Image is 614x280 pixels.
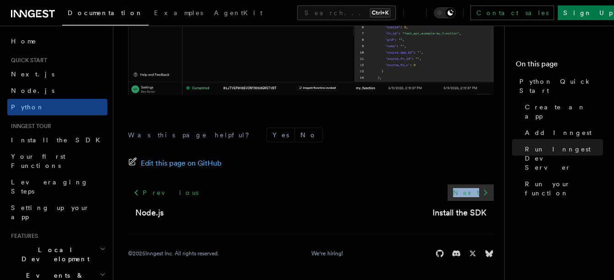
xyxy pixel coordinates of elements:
[11,178,88,195] span: Leveraging Steps
[311,250,343,257] a: We're hiring!
[521,124,603,141] a: Add Inngest
[525,145,603,172] span: Run Inngest Dev Server
[434,7,456,18] button: Toggle dark mode
[135,206,164,219] a: Node.js
[7,232,38,240] span: Features
[7,148,107,174] a: Your first Functions
[267,128,294,142] button: Yes
[11,87,54,94] span: Node.js
[521,99,603,124] a: Create an app
[7,66,107,82] a: Next.js
[128,157,222,170] a: Edit this page on GitHub
[7,99,107,115] a: Python
[297,5,396,20] button: Search...Ctrl+K
[7,123,51,130] span: Inngest tour
[295,128,322,142] button: No
[525,179,603,198] span: Run your function
[521,176,603,201] a: Run your function
[516,59,603,73] h4: On this page
[7,242,107,267] button: Local Development
[149,3,208,25] a: Examples
[519,77,603,95] span: Python Quick Start
[432,206,486,219] a: Install the SDK
[141,157,222,170] span: Edit this page on GitHub
[516,73,603,99] a: Python Quick Start
[11,103,44,111] span: Python
[11,153,65,169] span: Your first Functions
[62,3,149,26] a: Documentation
[68,9,143,16] span: Documentation
[7,174,107,199] a: Leveraging Steps
[11,70,54,78] span: Next.js
[448,184,494,201] a: Next
[11,37,37,46] span: Home
[7,245,100,264] span: Local Development
[7,57,47,64] span: Quick start
[208,3,268,25] a: AgentKit
[370,8,390,17] kbd: Ctrl+K
[7,199,107,225] a: Setting up your app
[7,132,107,148] a: Install the SDK
[525,102,603,121] span: Create an app
[128,250,219,257] div: © 2025 Inngest Inc. All rights reserved.
[7,82,107,99] a: Node.js
[128,184,203,201] a: Previous
[128,130,256,140] p: Was this page helpful?
[521,141,603,176] a: Run Inngest Dev Server
[470,5,554,20] a: Contact sales
[214,9,262,16] span: AgentKit
[525,128,592,137] span: Add Inngest
[11,136,106,144] span: Install the SDK
[11,204,90,221] span: Setting up your app
[154,9,203,16] span: Examples
[7,33,107,49] a: Home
